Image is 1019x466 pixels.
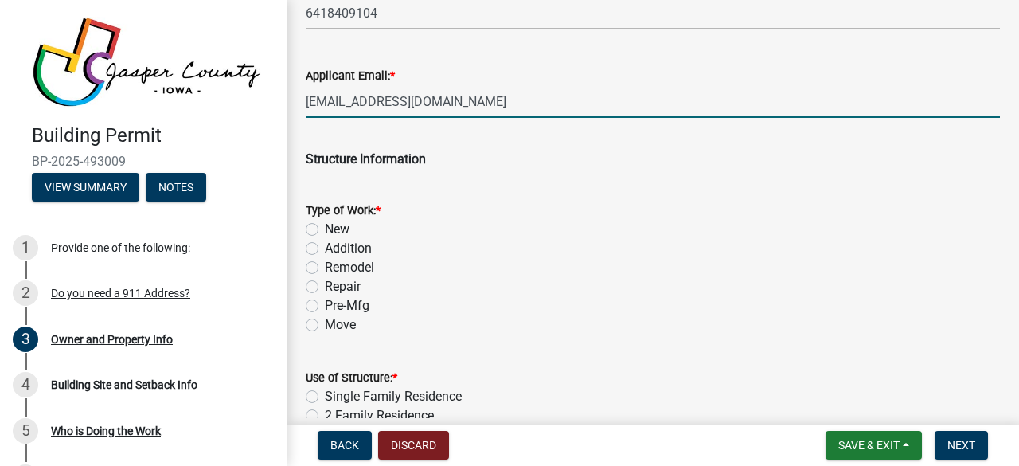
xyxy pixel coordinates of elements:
[32,17,261,108] img: Jasper County, Iowa
[306,151,426,166] span: Structure Information
[306,206,381,217] label: Type of Work:
[51,288,190,299] div: Do you need a 911 Address?
[935,431,988,460] button: Next
[325,277,361,296] label: Repair
[13,280,38,306] div: 2
[306,373,397,384] label: Use of Structure:
[330,439,359,452] span: Back
[325,296,369,315] label: Pre-Mfg
[146,173,206,202] button: Notes
[13,235,38,260] div: 1
[325,220,349,239] label: New
[51,242,190,253] div: Provide one of the following:
[146,182,206,194] wm-modal-confirm: Notes
[13,372,38,397] div: 4
[32,182,139,194] wm-modal-confirm: Summary
[325,406,434,425] label: 2 Family Residence
[13,327,38,352] div: 3
[51,379,197,390] div: Building Site and Setback Info
[325,239,372,258] label: Addition
[826,431,922,460] button: Save & Exit
[13,418,38,444] div: 5
[32,173,139,202] button: View Summary
[378,431,449,460] button: Discard
[947,439,975,452] span: Next
[51,425,161,437] div: Who is Doing the Work
[306,71,395,82] label: Applicant Email:
[325,315,356,335] label: Move
[325,387,462,406] label: Single Family Residence
[318,431,372,460] button: Back
[325,258,374,277] label: Remodel
[838,439,900,452] span: Save & Exit
[32,154,255,169] span: BP-2025-493009
[32,124,274,147] h4: Building Permit
[51,334,173,345] div: Owner and Property Info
